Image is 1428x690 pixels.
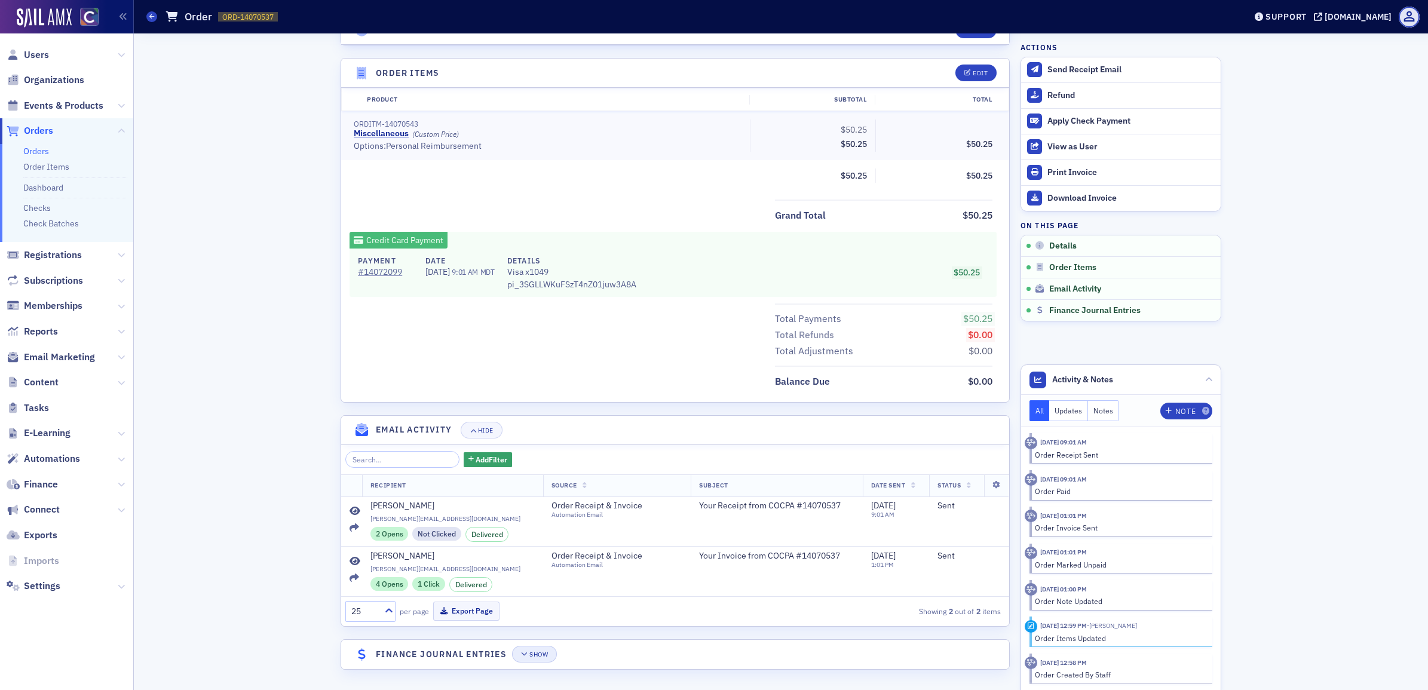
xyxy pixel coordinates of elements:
[370,527,409,540] div: 2 Opens
[452,267,478,277] span: 9:01 AM
[1040,621,1087,630] time: 10/8/2025 12:59 PM
[7,48,49,62] a: Users
[24,299,82,312] span: Memberships
[1049,305,1141,316] span: Finance Journal Entries
[412,577,445,590] div: 1 Click
[23,182,63,193] a: Dashboard
[775,312,845,326] span: Total Payments
[1047,65,1215,75] div: Send Receipt Email
[412,527,461,540] div: Not Clicked
[478,267,495,277] span: MDT
[461,422,502,438] button: Hide
[345,451,459,468] input: Search…
[968,329,992,341] span: $0.00
[775,328,838,342] span: Total Refunds
[968,375,992,387] span: $0.00
[23,146,49,157] a: Orders
[449,577,493,591] div: Delivered
[775,375,834,389] span: Balance Due
[1025,473,1037,486] div: Activity
[370,577,409,590] div: 4 Opens
[973,27,988,33] div: Edit
[24,73,84,87] span: Organizations
[1021,220,1221,231] h4: On this page
[1040,585,1087,593] time: 10/8/2025 01:00 PM
[370,565,535,573] span: [PERSON_NAME][EMAIL_ADDRESS][DOMAIN_NAME]
[1021,185,1221,211] a: Download Invoice
[23,161,69,172] a: Order Items
[954,267,980,278] span: $50.25
[775,208,830,223] span: Grand Total
[23,203,51,213] a: Checks
[72,8,99,28] a: View Homepage
[1025,547,1037,559] div: Activity
[963,312,992,324] span: $50.25
[478,427,494,434] div: Hide
[1040,438,1087,446] time: 10/9/2025 09:01 AM
[937,481,961,489] span: Status
[476,454,507,465] span: Add Filter
[775,344,853,358] div: Total Adjustments
[1025,620,1037,633] div: Activity
[966,139,992,149] span: $50.25
[969,345,992,357] span: $0.00
[1021,160,1221,185] a: Print Invoice
[7,325,58,338] a: Reports
[871,550,896,561] span: [DATE]
[425,255,494,266] h4: Date
[1040,475,1087,483] time: 10/9/2025 09:01 AM
[7,478,58,491] a: Finance
[871,481,906,489] span: Date Sent
[841,139,867,149] span: $50.25
[973,70,988,76] div: Edit
[937,551,1001,562] div: Sent
[7,299,82,312] a: Memberships
[1049,284,1101,295] span: Email Activity
[1399,7,1420,27] span: Profile
[1021,134,1221,160] button: View as User
[1029,400,1050,421] button: All
[7,274,83,287] a: Subscriptions
[1025,437,1037,449] div: Activity
[24,579,60,593] span: Settings
[699,481,728,489] span: Subject
[1047,116,1215,127] div: Apply Check Payment
[946,606,955,617] strong: 2
[551,551,671,569] a: Order Receipt & InvoiceAutomation Email
[7,579,60,593] a: Settings
[358,95,749,105] div: Product
[875,95,1000,105] div: Total
[1021,108,1221,134] button: Apply Check Payment
[1035,559,1204,570] div: Order Marked Unpaid
[7,503,60,516] a: Connect
[1021,82,1221,108] button: Refund
[7,452,80,465] a: Automations
[1049,400,1088,421] button: Updates
[551,501,671,519] a: Order Receipt & InvoiceAutomation Email
[1047,90,1215,101] div: Refund
[7,427,71,440] a: E-Learning
[351,605,378,618] div: 25
[1047,142,1215,152] div: View as User
[24,124,53,137] span: Orders
[376,424,452,436] h4: Email Activity
[370,551,535,562] a: [PERSON_NAME]
[7,554,59,568] a: Imports
[1049,241,1077,252] span: Details
[185,10,212,24] h1: Order
[1021,42,1058,53] h4: Actions
[749,95,875,105] div: Subtotal
[370,481,406,489] span: Recipient
[7,351,95,364] a: Email Marketing
[24,48,49,62] span: Users
[963,209,992,221] span: $50.25
[871,510,894,519] time: 9:01 AM
[7,249,82,262] a: Registrations
[370,501,434,511] div: [PERSON_NAME]
[24,554,59,568] span: Imports
[24,529,57,542] span: Exports
[1040,658,1087,667] time: 10/8/2025 12:58 PM
[370,551,434,562] div: [PERSON_NAME]
[1035,449,1204,460] div: Order Receipt Sent
[24,376,59,389] span: Content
